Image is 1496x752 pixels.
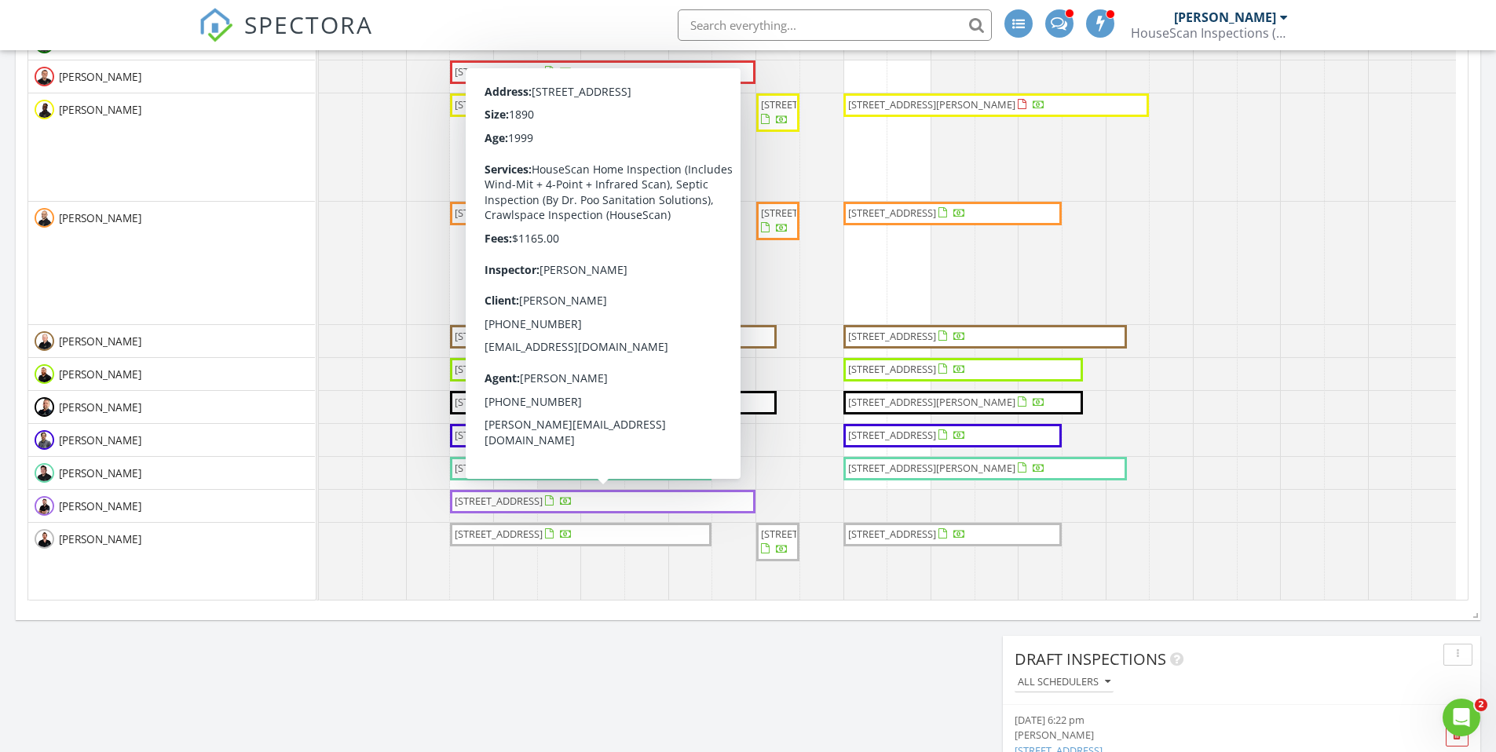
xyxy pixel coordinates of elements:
img: untitled_2500_x_2500_px_4.png [35,496,54,516]
span: [STREET_ADDRESS] [761,527,849,541]
span: [STREET_ADDRESS] [455,64,543,78]
span: [STREET_ADDRESS] [761,206,849,220]
span: [STREET_ADDRESS] [848,527,936,541]
span: [STREET_ADDRESS] [848,329,936,343]
span: [PERSON_NAME] [56,102,144,118]
img: daven_headshot.jpg [35,100,54,119]
span: [PERSON_NAME] [56,400,144,415]
button: All schedulers [1015,672,1114,693]
a: SPECTORA [199,21,373,54]
div: HouseScan Inspections (HOME) [1131,25,1288,41]
img: 25_headshot_insurance_gage.png [35,529,54,549]
img: trent_headshot.png [35,430,54,450]
span: [STREET_ADDRESS] [455,395,543,409]
span: 2 [1475,699,1487,711]
span: [STREET_ADDRESS][PERSON_NAME] [848,461,1015,475]
span: [PERSON_NAME] [56,433,144,448]
span: [STREET_ADDRESS] [455,97,543,111]
span: [PERSON_NAME] [56,531,144,547]
input: Search everything... [678,9,992,41]
span: [STREET_ADDRESS] [455,461,543,475]
img: dom_headshot.jpg [35,463,54,483]
span: [STREET_ADDRESS] [455,206,543,220]
span: [STREET_ADDRESS] [848,428,936,442]
span: [STREET_ADDRESS] [455,329,543,343]
span: [PERSON_NAME] [56,465,144,481]
img: The Best Home Inspection Software - Spectora [199,8,233,42]
span: [PERSON_NAME] [56,498,144,514]
span: [PERSON_NAME] [56,210,144,226]
img: mike_headshots.jpg [35,397,54,417]
span: [STREET_ADDRESS] [455,494,543,508]
span: [STREET_ADDRESS] [848,362,936,376]
span: [PERSON_NAME] [56,367,144,382]
span: [STREET_ADDRESS][PERSON_NAME] [848,97,1015,111]
div: All schedulers [1018,677,1110,688]
img: josh_photo1_spectora.jpg [35,67,54,86]
div: [DATE] 6:22 pm [1015,713,1393,728]
span: [STREET_ADDRESS] [455,527,543,541]
span: [STREET_ADDRESS] [455,428,543,442]
img: tyler_headshot.jpg [35,364,54,384]
span: SPECTORA [244,8,373,41]
div: [PERSON_NAME] [1015,728,1393,743]
iframe: Intercom live chat [1443,699,1480,736]
span: [PERSON_NAME] [56,334,144,349]
img: home_scan16.jpg [35,331,54,351]
span: Draft Inspections [1015,648,1166,670]
span: [PERSON_NAME] [56,69,144,85]
span: [STREET_ADDRESS] [848,206,936,220]
img: shaun_headshot.png [35,208,54,228]
div: [PERSON_NAME] [1174,9,1276,25]
span: [STREET_ADDRESS] [455,362,543,376]
span: [STREET_ADDRESS] [761,97,849,111]
span: [STREET_ADDRESS][PERSON_NAME] [848,395,1015,409]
